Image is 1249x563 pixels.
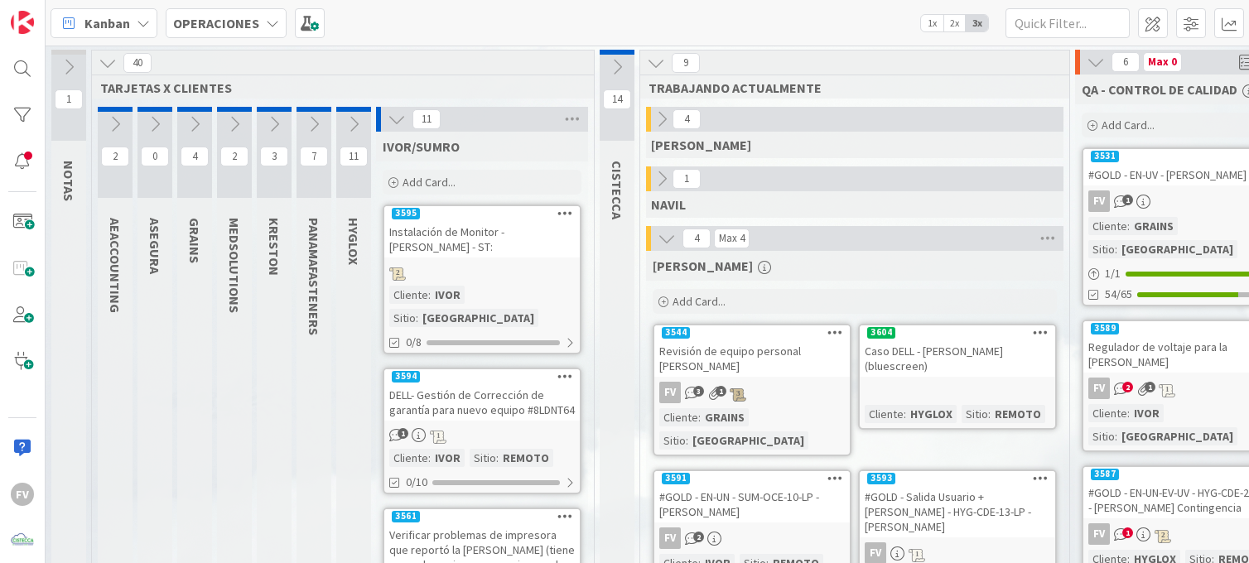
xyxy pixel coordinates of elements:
[653,257,753,274] span: FERNANDO
[1088,240,1115,258] div: Sitio
[1088,378,1110,399] div: FV
[84,13,130,33] span: Kanban
[716,386,726,397] span: 1
[654,382,850,403] div: FV
[603,89,631,109] span: 14
[991,405,1045,423] div: REMOTO
[686,431,688,450] span: :
[1127,217,1130,235] span: :
[101,147,129,166] span: 2
[392,208,420,219] div: 3595
[943,15,966,31] span: 2x
[389,309,416,327] div: Sitio
[406,334,422,351] span: 0/8
[1115,427,1117,445] span: :
[60,161,77,201] span: NOTAS
[673,169,701,189] span: 1
[1130,217,1178,235] div: GRAINS
[384,509,580,524] div: 3561
[860,471,1055,486] div: 3593
[1105,286,1132,303] span: 54/65
[470,449,496,467] div: Sitio
[418,309,538,327] div: [GEOGRAPHIC_DATA]
[403,175,456,190] span: Add Card...
[654,486,850,522] div: #GOLD - EN-UN - SUM-OCE-10-LP - [PERSON_NAME]
[860,325,1055,340] div: 3604
[406,474,427,491] span: 0/10
[719,234,745,243] div: Max 4
[431,449,465,467] div: IVOR
[147,218,163,274] span: ASEGURA
[672,53,700,73] span: 9
[865,405,904,423] div: Cliente
[921,15,943,31] span: 1x
[1145,382,1155,392] span: 1
[1148,58,1177,66] div: Max 0
[384,384,580,421] div: DELL- Gestión de Corrección de garantía para nuevo equipo #8LDNT64
[1091,323,1119,334] div: 3589
[306,218,322,335] span: PANAMAFASTENERS
[1088,404,1127,422] div: Cliente
[673,294,726,309] span: Add Card...
[673,109,701,129] span: 4
[383,205,581,354] a: 3595Instalación de Monitor - [PERSON_NAME] - ST:Cliente:IVORSitio:[GEOGRAPHIC_DATA]0/8
[962,405,988,423] div: Sitio
[389,449,428,467] div: Cliente
[649,79,1049,96] span: TRABAJANDO ACTUALMENTE
[392,371,420,383] div: 3594
[1005,8,1130,38] input: Quick Filter...
[867,473,895,484] div: 3593
[1091,151,1119,162] div: 3531
[1088,523,1110,545] div: FV
[659,527,681,549] div: FV
[384,369,580,384] div: 3594
[651,196,686,213] span: NAVIL
[654,471,850,522] div: 3591#GOLD - EN-UN - SUM-OCE-10-LP - [PERSON_NAME]
[412,109,441,129] span: 11
[1115,240,1117,258] span: :
[966,15,988,31] span: 3x
[496,449,499,467] span: :
[1088,190,1110,212] div: FV
[392,511,420,522] div: 3561
[11,483,34,506] div: FV
[1112,52,1140,72] span: 6
[698,408,701,426] span: :
[398,428,408,439] span: 1
[1117,427,1237,445] div: [GEOGRAPHIC_DATA]
[1127,404,1130,422] span: :
[988,405,991,423] span: :
[266,218,282,276] span: KRESTON
[431,286,465,304] div: IVOR
[107,218,123,313] span: AEACCOUNTING
[682,229,711,248] span: 4
[858,324,1057,430] a: 3604Caso DELL - [PERSON_NAME] (bluescreen)Cliente:HYGLOXSitio:REMOTO
[662,327,690,339] div: 3544
[654,527,850,549] div: FV
[1130,404,1164,422] div: IVOR
[186,218,203,263] span: GRAINS
[654,471,850,486] div: 3591
[300,147,328,166] span: 7
[860,340,1055,377] div: Caso DELL - [PERSON_NAME] (bluescreen)
[662,473,690,484] div: 3591
[659,408,698,426] div: Cliente
[860,471,1055,537] div: 3593#GOLD - Salida Usuario + [PERSON_NAME] - HYG-CDE-13-LP - [PERSON_NAME]
[220,147,248,166] span: 2
[383,138,460,155] span: IVOR/SUMRO
[651,137,751,153] span: GABRIEL
[345,218,362,265] span: HYGLOX
[867,327,895,339] div: 3604
[100,79,573,96] span: TARJETAS X CLIENTES
[693,532,704,542] span: 2
[55,89,83,109] span: 1
[416,309,418,327] span: :
[701,408,749,426] div: GRAINS
[141,147,169,166] span: 0
[384,369,580,421] div: 3594DELL- Gestión de Corrección de garantía para nuevo equipo #8LDNT64
[384,206,580,257] div: 3595Instalación de Monitor - [PERSON_NAME] - ST:
[1117,240,1237,258] div: [GEOGRAPHIC_DATA]
[1122,382,1133,392] span: 2
[1102,118,1155,132] span: Add Card...
[654,325,850,377] div: 3544Revisión de equipo personal [PERSON_NAME]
